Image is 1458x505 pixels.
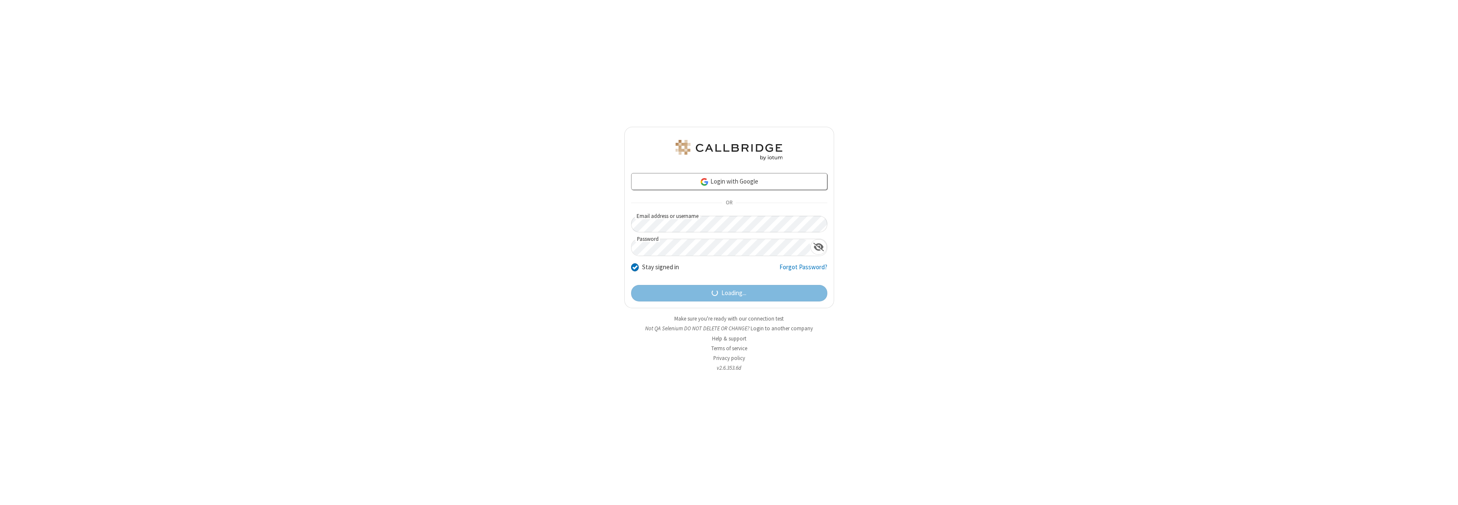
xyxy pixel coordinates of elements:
[674,140,784,160] img: QA Selenium DO NOT DELETE OR CHANGE
[721,288,746,298] span: Loading...
[810,239,827,255] div: Show password
[779,262,827,279] a: Forgot Password?
[624,364,834,372] li: v2.6.353.6d
[624,324,834,332] li: Not QA Selenium DO NOT DELETE OR CHANGE?
[751,324,813,332] button: Login to another company
[632,239,810,256] input: Password
[713,354,745,362] a: Privacy policy
[674,315,784,322] a: Make sure you're ready with our connection test
[722,197,736,209] span: OR
[631,216,827,232] input: Email address or username
[642,262,679,272] label: Stay signed in
[631,173,827,190] a: Login with Google
[700,177,709,187] img: google-icon.png
[631,285,827,302] button: Loading...
[712,335,746,342] a: Help & support
[711,345,747,352] a: Terms of service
